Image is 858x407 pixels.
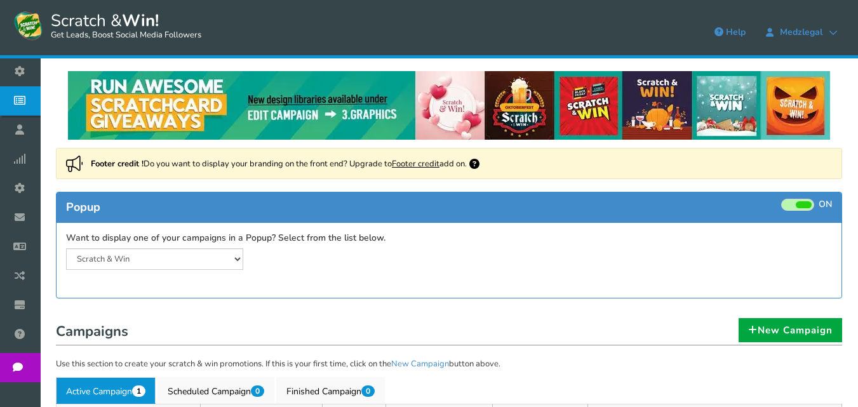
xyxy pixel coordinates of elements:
[819,199,832,211] span: ON
[774,27,829,37] span: Medzlegal
[276,377,385,404] a: Finished Campaign
[391,358,449,370] a: New Campaign
[122,10,159,32] strong: Win!
[726,26,746,38] span: Help
[56,320,842,345] h1: Campaigns
[251,385,264,397] span: 0
[91,158,144,170] strong: Footer credit !
[56,148,842,179] div: Do you want to display your branding on the front end? Upgrade to add on.
[739,318,842,342] a: New Campaign
[68,71,830,140] img: festival-poster-2020.webp
[56,377,156,404] a: Active Campaign
[44,10,201,41] span: Scratch &
[361,385,375,397] span: 0
[805,354,858,407] iframe: LiveChat chat widget
[56,358,842,371] p: Use this section to create your scratch & win promotions. If this is your first time, click on th...
[708,22,752,43] a: Help
[51,30,201,41] small: Get Leads, Boost Social Media Followers
[66,199,100,215] span: Popup
[13,10,44,41] img: Scratch and Win
[13,10,201,41] a: Scratch &Win! Get Leads, Boost Social Media Followers
[132,385,145,397] span: 1
[158,377,274,404] a: Scheduled Campaign
[66,232,385,244] label: Want to display one of your campaigns in a Popup? Select from the list below.
[392,158,439,170] a: Footer credit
